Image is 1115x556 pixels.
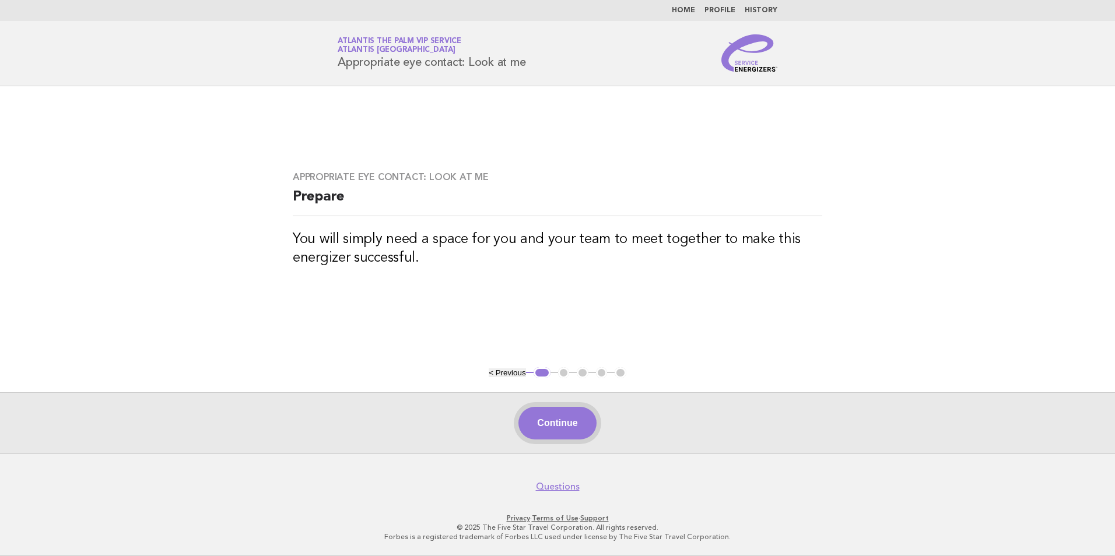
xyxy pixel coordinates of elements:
[704,7,735,14] a: Profile
[201,523,914,532] p: © 2025 The Five Star Travel Corporation. All rights reserved.
[536,481,580,492] a: Questions
[201,513,914,523] p: · ·
[293,188,822,216] h2: Prepare
[293,230,822,268] h3: You will simply need a space for you and your team to meet together to make this energizer succes...
[534,367,551,379] button: 1
[721,34,777,72] img: Service Energizers
[745,7,777,14] a: History
[201,532,914,541] p: Forbes is a registered trademark of Forbes LLC used under license by The Five Star Travel Corpora...
[293,171,822,183] h3: Appropriate eye contact: Look at me
[338,38,525,68] h1: Appropriate eye contact: Look at me
[532,514,578,522] a: Terms of Use
[580,514,609,522] a: Support
[489,368,525,377] button: < Previous
[518,407,596,439] button: Continue
[338,47,455,54] span: Atlantis [GEOGRAPHIC_DATA]
[507,514,530,522] a: Privacy
[338,37,461,54] a: Atlantis The Palm VIP ServiceAtlantis [GEOGRAPHIC_DATA]
[672,7,695,14] a: Home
